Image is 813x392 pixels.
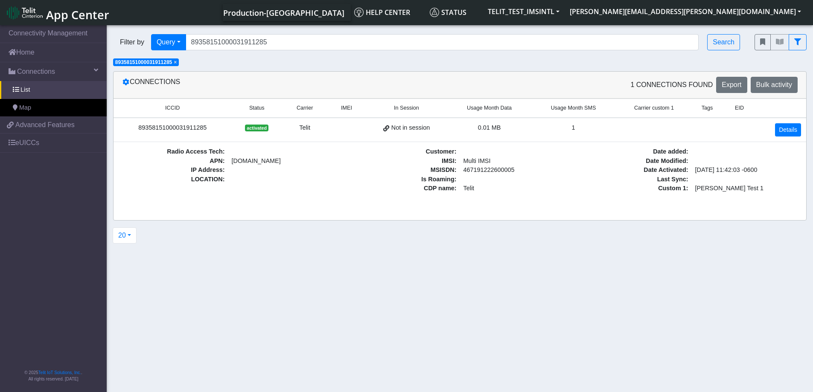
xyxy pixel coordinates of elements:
span: Customer : [350,147,460,157]
span: 1 Connections found [630,80,713,90]
span: LOCATION : [119,175,228,184]
span: Date Modified : [582,157,692,166]
span: In Session [394,104,419,112]
div: fitlers menu [755,34,807,50]
a: Your current platform instance [223,4,344,21]
span: Tags [702,104,713,112]
span: Map [19,103,31,113]
button: Bulk activity [751,77,798,93]
img: knowledge.svg [354,8,364,17]
button: [PERSON_NAME][EMAIL_ADDRESS][PERSON_NAME][DOMAIN_NAME] [565,4,806,19]
button: Close [174,60,177,65]
span: Advanced Features [15,120,75,130]
button: Search [707,34,740,50]
span: Filter by [113,37,151,47]
span: IMEI [341,104,352,112]
span: EID [735,104,744,112]
span: [DOMAIN_NAME] [228,157,338,166]
a: App Center [7,3,108,22]
span: Last Sync : [582,175,692,184]
span: Radio Access Tech : [119,147,228,157]
span: List [20,85,30,95]
button: 20 [113,227,137,244]
span: [DATE] 11:42:03 -0600 [692,166,801,175]
span: Not in session [391,123,430,133]
a: Status [426,4,483,21]
span: MSISDN : [350,166,460,175]
span: Custom 1 : [582,184,692,193]
span: Carrier [297,104,313,112]
div: 89358151000031911285 [119,123,227,133]
span: Usage Month Data [467,104,512,112]
div: Telit [287,123,322,133]
span: Connections [17,67,55,77]
span: Multi IMSI [460,157,570,166]
span: ICCID [165,104,180,112]
span: × [174,59,177,65]
span: Status [430,8,466,17]
span: Bulk activity [756,81,792,88]
span: Date Activated : [582,166,692,175]
a: Details [775,123,801,136]
span: [PERSON_NAME] Test 1 [692,184,801,193]
button: Export [716,77,747,93]
span: App Center [46,7,109,23]
span: Usage Month SMS [551,104,596,112]
span: IMSI : [350,157,460,166]
span: Production-[GEOGRAPHIC_DATA] [223,8,344,18]
img: status.svg [430,8,439,17]
span: activated [245,125,268,131]
span: Telit [460,184,570,193]
span: 89358151000031911285 [115,59,172,65]
span: Carrier custom 1 [634,104,674,112]
span: 0.01 MB [478,124,501,131]
span: CDP name : [350,184,460,193]
span: Export [722,81,741,88]
span: Status [249,104,265,112]
span: Date added : [582,147,692,157]
button: TELIT_TEST_IMSINTL [483,4,565,19]
a: Telit IoT Solutions, Inc. [38,370,81,375]
span: APN : [119,157,228,166]
a: Help center [351,4,426,21]
span: Help center [354,8,410,17]
button: Query [151,34,186,50]
input: Search... [186,34,699,50]
img: logo-telit-cinterion-gw-new.png [7,6,43,20]
div: 1 [536,123,610,133]
span: IP Address : [119,166,228,175]
span: 467191222600005 [460,166,570,175]
div: Connections [116,77,460,93]
span: Is Roaming : [350,175,460,184]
